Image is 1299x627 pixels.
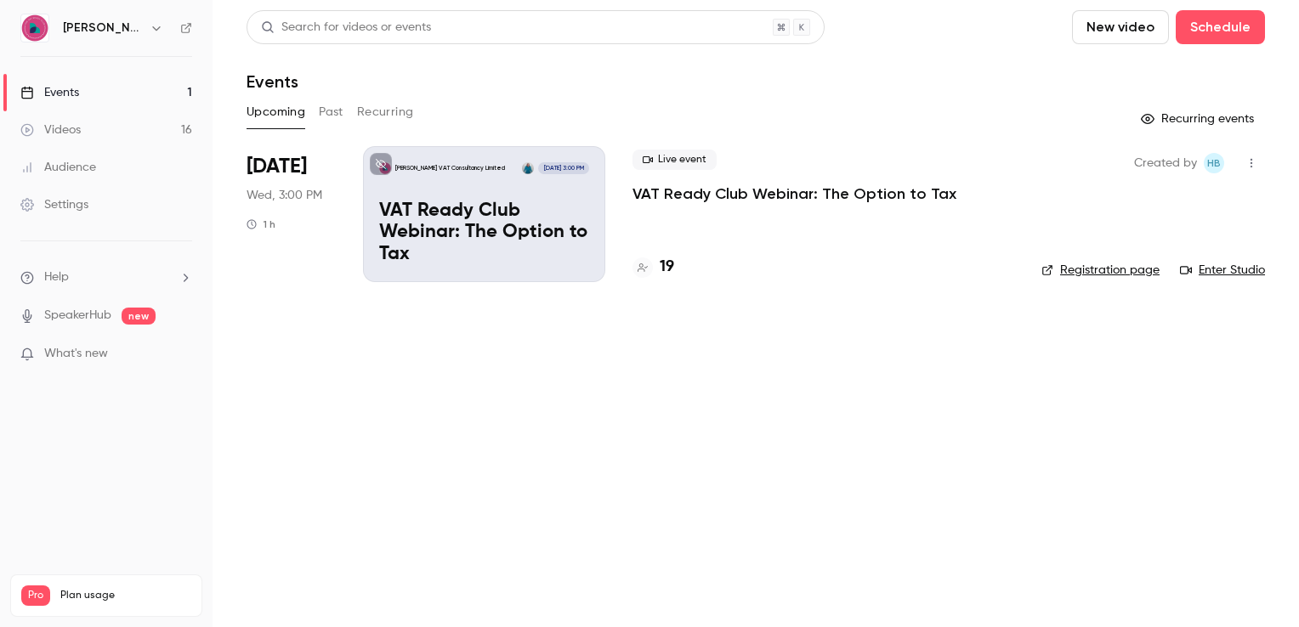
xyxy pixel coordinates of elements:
span: Help [44,268,69,286]
span: Wed, 3:00 PM [247,187,322,204]
div: Settings [20,196,88,213]
li: help-dropdown-opener [20,268,192,286]
a: Enter Studio [1180,262,1265,279]
h4: 19 [660,256,674,279]
span: What's new [44,345,108,363]
a: SpeakerHub [44,307,111,325]
span: Hilary Bevan [1204,153,1224,173]
a: VAT Ready Club Webinar: The Option to Tax [632,184,956,204]
button: Recurring events [1133,105,1265,133]
div: Videos [20,121,81,138]
h1: Events [247,71,298,92]
button: New video [1072,10,1169,44]
span: Plan usage [60,589,191,602]
a: 19 [632,256,674,279]
img: Hilary Bevan [522,162,534,174]
div: Search for videos or events [261,19,431,37]
div: Sep 24 Wed, 3:00 PM (Europe/London) [247,146,336,282]
p: VAT Ready Club Webinar: The Option to Tax [379,201,589,266]
span: [DATE] [247,153,307,180]
button: Recurring [357,99,414,126]
a: VAT Ready Club Webinar: The Option to Tax[PERSON_NAME] VAT Consultancy LimitedHilary Bevan[DATE] ... [363,146,605,282]
span: Created by [1134,153,1197,173]
span: HB [1207,153,1221,173]
h6: [PERSON_NAME] VAT Consultancy Limited [63,20,143,37]
img: Bevan VAT Consultancy Limited [21,14,48,42]
span: Pro [21,585,50,606]
span: new [122,308,156,325]
span: Live event [632,150,717,170]
button: Schedule [1176,10,1265,44]
button: Past [319,99,343,126]
div: 1 h [247,217,275,231]
iframe: Noticeable Trigger [172,347,192,362]
span: [DATE] 3:00 PM [538,162,588,174]
div: Audience [20,159,96,176]
p: [PERSON_NAME] VAT Consultancy Limited [395,164,505,172]
button: Upcoming [247,99,305,126]
div: Events [20,84,79,101]
a: Registration page [1041,262,1160,279]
